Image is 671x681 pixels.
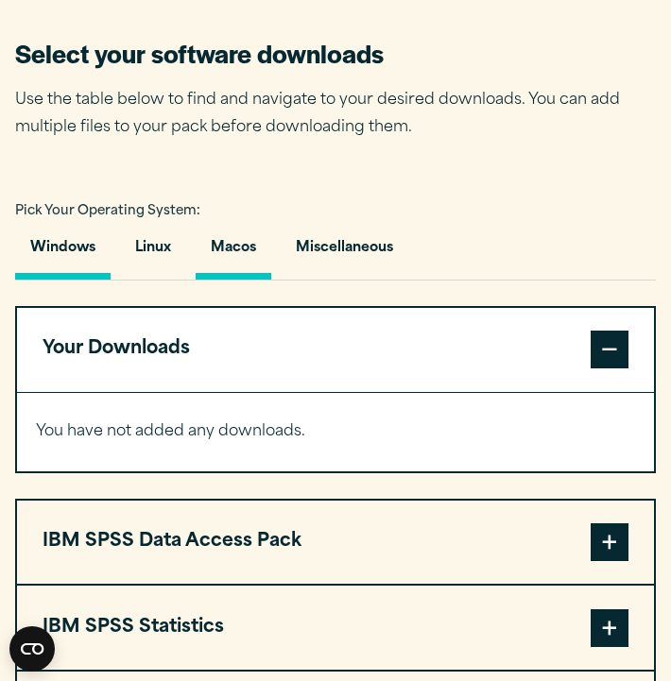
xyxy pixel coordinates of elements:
[17,501,654,585] button: IBM SPSS Data Access Pack
[15,205,200,217] span: Pick Your Operating System:
[15,87,648,142] p: Use the table below to find and navigate to your desired downloads. You can add multiple files to...
[15,37,648,71] h2: Select your software downloads
[17,586,654,670] button: IBM SPSS Statistics
[17,392,654,471] div: Your Downloads
[196,226,271,280] button: Macos
[281,226,408,280] button: Miscellaneous
[9,626,55,672] button: Open CMP widget
[36,418,635,446] p: You have not added any downloads.
[15,226,111,280] button: Windows
[120,226,186,280] button: Linux
[17,308,654,392] button: Your Downloads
